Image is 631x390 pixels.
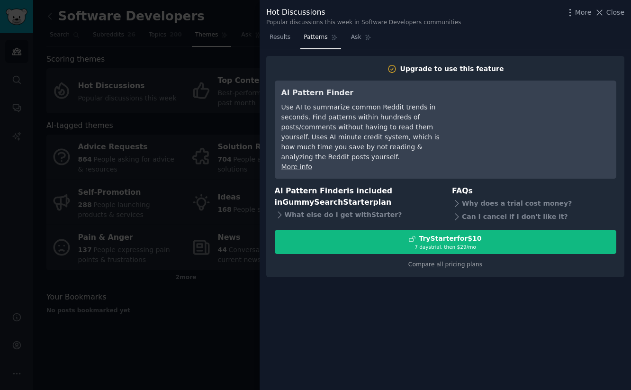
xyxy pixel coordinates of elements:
button: More [565,8,592,18]
a: Patterns [300,30,341,49]
div: Try Starter for $10 [419,234,481,244]
a: Ask [348,30,375,49]
iframe: YouTube video player [468,87,610,158]
span: More [575,8,592,18]
h3: FAQs [452,185,616,197]
h3: AI Pattern Finder is included in plan [275,185,439,209]
div: Why does a trial cost money? [452,197,616,210]
span: GummySearch Starter [282,198,373,207]
button: TryStarterfor$107 daystrial, then $29/mo [275,230,616,254]
h3: AI Pattern Finder [281,87,454,99]
span: Results [270,33,290,42]
span: Close [606,8,624,18]
div: Use AI to summarize common Reddit trends in seconds. Find patterns within hundreds of posts/comme... [281,102,454,162]
span: Patterns [304,33,327,42]
a: Results [266,30,294,49]
div: Hot Discussions [266,7,461,18]
div: 7 days trial, then $ 29 /mo [275,244,616,250]
button: Close [595,8,624,18]
div: What else do I get with Starter ? [275,209,439,222]
span: Ask [351,33,361,42]
a: More info [281,163,312,171]
div: Upgrade to use this feature [400,64,504,74]
div: Popular discussions this week in Software Developers communities [266,18,461,27]
a: Compare all pricing plans [408,261,482,268]
div: Can I cancel if I don't like it? [452,210,616,223]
